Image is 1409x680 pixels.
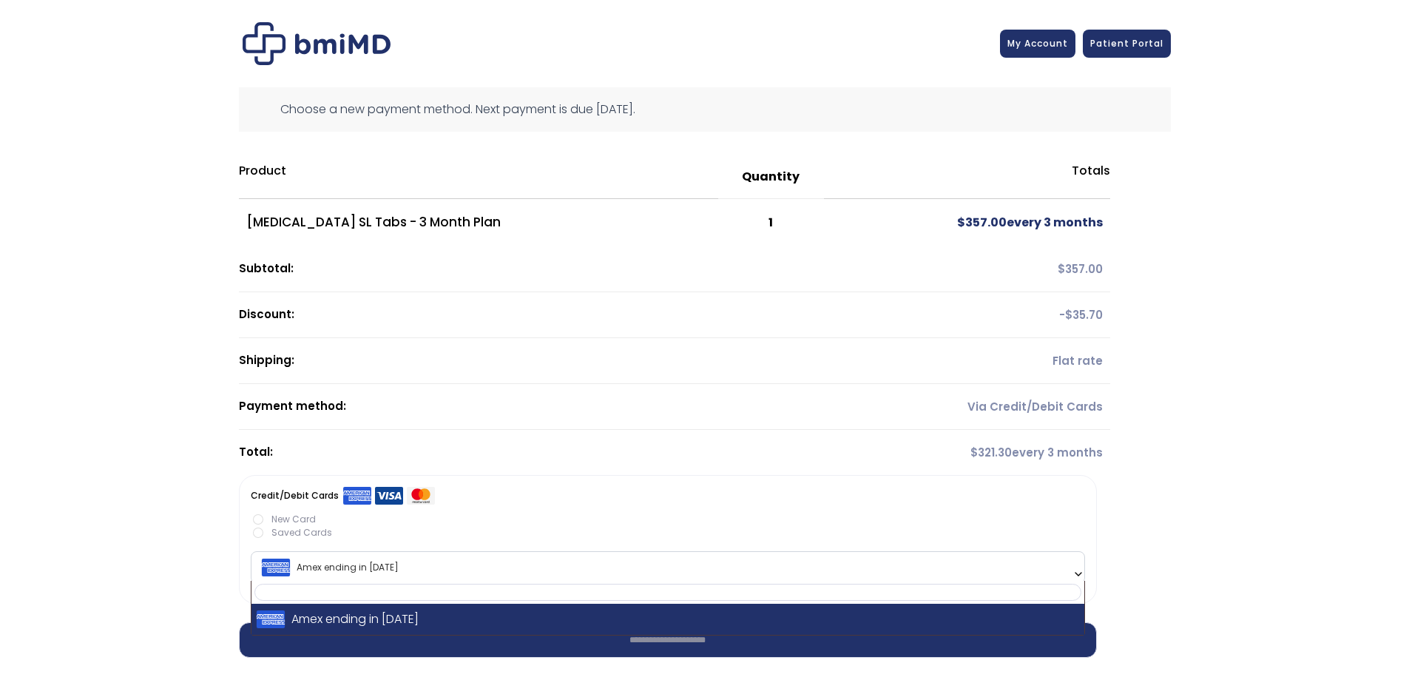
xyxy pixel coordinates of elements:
td: 1 [718,199,824,246]
img: Visa [375,486,403,505]
label: Saved Cards [251,526,1085,539]
td: every 3 months [824,199,1110,246]
th: Discount: [239,292,824,338]
th: Shipping: [239,338,824,384]
th: Product [239,155,719,199]
td: - [824,292,1110,338]
li: Amex ending in [DATE] [251,604,1084,635]
span: Amex ending in 2008 [255,552,1081,583]
th: Totals [824,155,1110,199]
span: 321.30 [970,445,1012,460]
span: My Account [1007,37,1068,50]
img: Mastercard [407,486,435,505]
span: $ [970,445,978,460]
span: $ [1065,307,1072,323]
span: 357.00 [1058,261,1103,277]
th: Total: [239,430,824,475]
span: $ [957,214,965,231]
span: 35.70 [1065,307,1103,323]
a: Patient Portal [1083,30,1171,58]
label: New Card [251,513,1085,526]
label: Credit/Debit Cards [251,487,435,505]
span: $ [1058,261,1065,277]
td: every 3 months [824,430,1110,475]
span: Patient Portal [1090,37,1163,50]
td: Via Credit/Debit Cards [824,384,1110,430]
div: Choose a new payment method. Next payment is due [DATE]. [239,87,1171,132]
td: Flat rate [824,338,1110,384]
td: [MEDICAL_DATA] SL Tabs - 3 Month Plan [239,199,719,246]
span: 357.00 [957,214,1007,231]
a: My Account [1000,30,1075,58]
img: Amex [343,486,371,505]
th: Quantity [718,155,824,199]
img: Checkout [243,22,391,65]
th: Payment method: [239,384,824,430]
th: Subtotal: [239,246,824,292]
span: Amex ending in 2008 [251,551,1085,584]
